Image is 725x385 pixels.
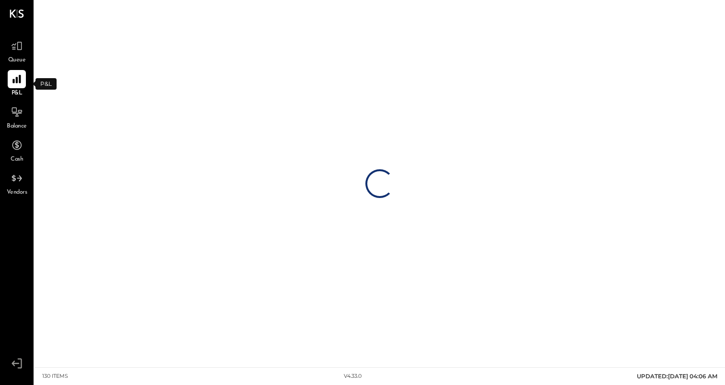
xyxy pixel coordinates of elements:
span: Queue [8,56,26,65]
span: Balance [7,122,27,131]
a: Vendors [0,169,33,197]
a: P&L [0,70,33,98]
span: Vendors [7,188,27,197]
a: Cash [0,136,33,164]
span: Cash [11,155,23,164]
div: P&L [35,78,57,90]
div: 130 items [42,373,68,380]
span: UPDATED: [DATE] 04:06 AM [637,373,717,380]
div: v 4.33.0 [344,373,362,380]
span: P&L [12,89,23,98]
a: Queue [0,37,33,65]
a: Balance [0,103,33,131]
